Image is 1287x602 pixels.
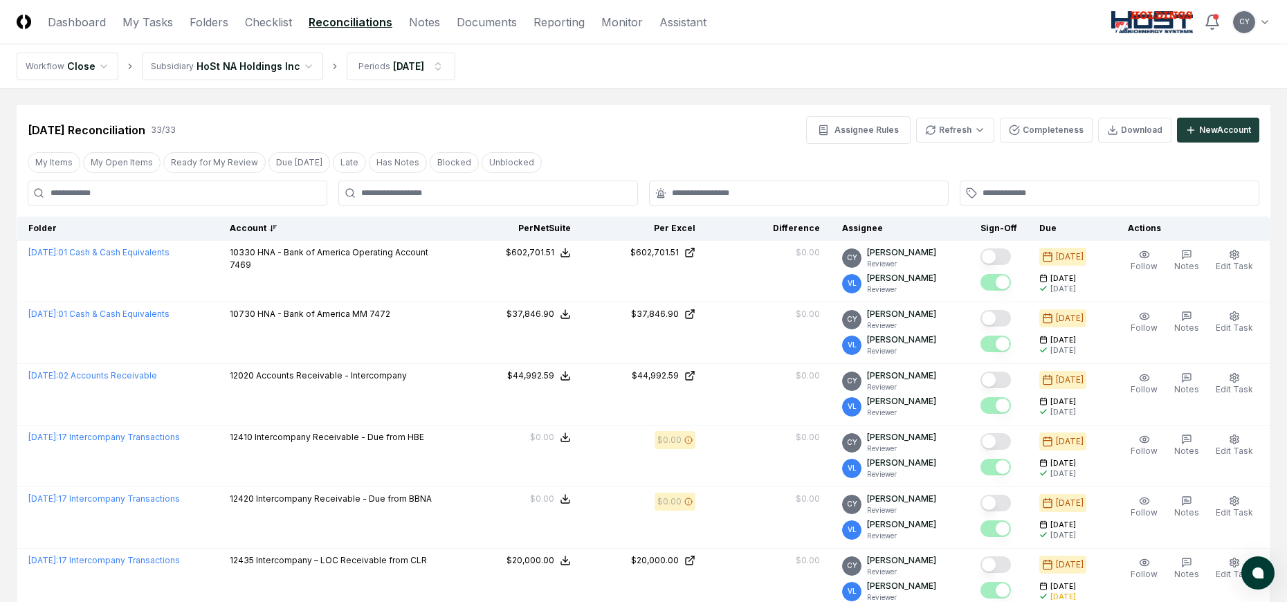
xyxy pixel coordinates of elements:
div: Account [230,222,446,235]
p: Reviewer [867,284,936,295]
span: Accounts Receivable - Intercompany [256,370,407,381]
span: VL [848,463,857,473]
a: [DATE]:01 Cash & Cash Equivalents [28,309,170,319]
button: Mark complete [980,556,1011,573]
button: Edit Task [1213,554,1256,583]
div: New Account [1199,124,1251,136]
span: Follow [1131,384,1158,394]
div: $602,701.51 [506,246,554,259]
span: VL [848,278,857,289]
button: Mark complete [980,336,1011,352]
div: $0.00 [796,308,820,320]
div: 33 / 33 [151,124,176,136]
span: [DATE] : [28,493,58,504]
p: [PERSON_NAME] [867,457,936,469]
span: Edit Task [1216,507,1253,518]
img: Logo [17,15,31,29]
div: $0.00 [796,554,820,567]
a: $44,992.59 [593,370,695,382]
a: [DATE]:17 Intercompany Transactions [28,493,180,504]
button: Edit Task [1213,370,1256,399]
span: Notes [1174,261,1199,271]
div: Actions [1117,222,1259,235]
div: $20,000.00 [506,554,554,567]
div: $0.00 [796,246,820,259]
div: $0.00 [796,431,820,444]
div: [DATE] [393,59,424,73]
span: Follow [1131,507,1158,518]
span: [DATE] [1050,396,1076,407]
span: CY [847,560,857,571]
div: Periods [358,60,390,73]
button: atlas-launcher [1241,556,1275,590]
button: Download [1098,118,1171,143]
span: Intercompany Receivable - Due from BBNA [256,493,432,504]
button: CY [1232,10,1257,35]
p: [PERSON_NAME] [867,580,936,592]
div: $37,846.90 [631,308,679,320]
div: [DATE] [1056,435,1084,448]
div: [DATE] [1056,558,1084,571]
p: Reviewer [867,531,936,541]
p: Reviewer [867,346,936,356]
span: 10330 [230,247,255,257]
button: Edit Task [1213,246,1256,275]
button: $44,992.59 [507,370,571,382]
span: Notes [1174,569,1199,579]
button: Mark complete [980,274,1011,291]
span: [DATE] [1050,273,1076,284]
span: Intercompany – LOC Receivable from CLR [256,555,427,565]
button: Follow [1128,493,1160,522]
div: [DATE] [1050,284,1076,294]
p: [PERSON_NAME] [867,272,936,284]
a: Documents [457,14,517,30]
div: $0.00 [657,434,682,446]
span: Edit Task [1216,446,1253,456]
div: [DATE] [1056,250,1084,263]
div: Workflow [26,60,64,73]
a: Monitor [601,14,643,30]
p: Reviewer [867,567,936,577]
div: [DATE] [1050,592,1076,602]
button: Has Notes [369,152,427,173]
span: CY [847,314,857,325]
p: [PERSON_NAME] [867,370,936,382]
span: [DATE] [1050,520,1076,530]
span: Intercompany Receivable - Due from HBE [255,432,424,442]
button: Due Today [268,152,330,173]
p: [PERSON_NAME] [867,308,936,320]
span: [DATE] [1050,581,1076,592]
button: Mark complete [980,495,1011,511]
span: VL [848,586,857,596]
a: [DATE]:02 Accounts Receivable [28,370,157,381]
span: Follow [1131,446,1158,456]
button: Notes [1171,431,1202,460]
button: NewAccount [1177,118,1259,143]
button: Mark complete [980,520,1011,537]
a: Reporting [533,14,585,30]
span: [DATE] : [28,370,58,381]
div: $0.00 [530,431,554,444]
a: Checklist [245,14,292,30]
button: Unblocked [482,152,542,173]
button: Notes [1171,493,1202,522]
p: Reviewer [867,382,936,392]
div: [DATE] [1056,374,1084,386]
span: HNA - Bank of America MM 7472 [257,309,390,319]
span: Edit Task [1216,569,1253,579]
button: Mark complete [980,582,1011,599]
div: $602,701.51 [630,246,679,259]
span: VL [848,401,857,412]
span: Edit Task [1216,384,1253,394]
p: Reviewer [867,259,936,269]
p: Reviewer [867,469,936,480]
button: $0.00 [530,431,571,444]
button: $0.00 [530,493,571,505]
span: [DATE] : [28,247,58,257]
th: Folder [17,217,219,241]
th: Per Excel [582,217,706,241]
span: [DATE] : [28,432,58,442]
a: My Tasks [122,14,173,30]
button: Notes [1171,308,1202,337]
div: $0.00 [530,493,554,505]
